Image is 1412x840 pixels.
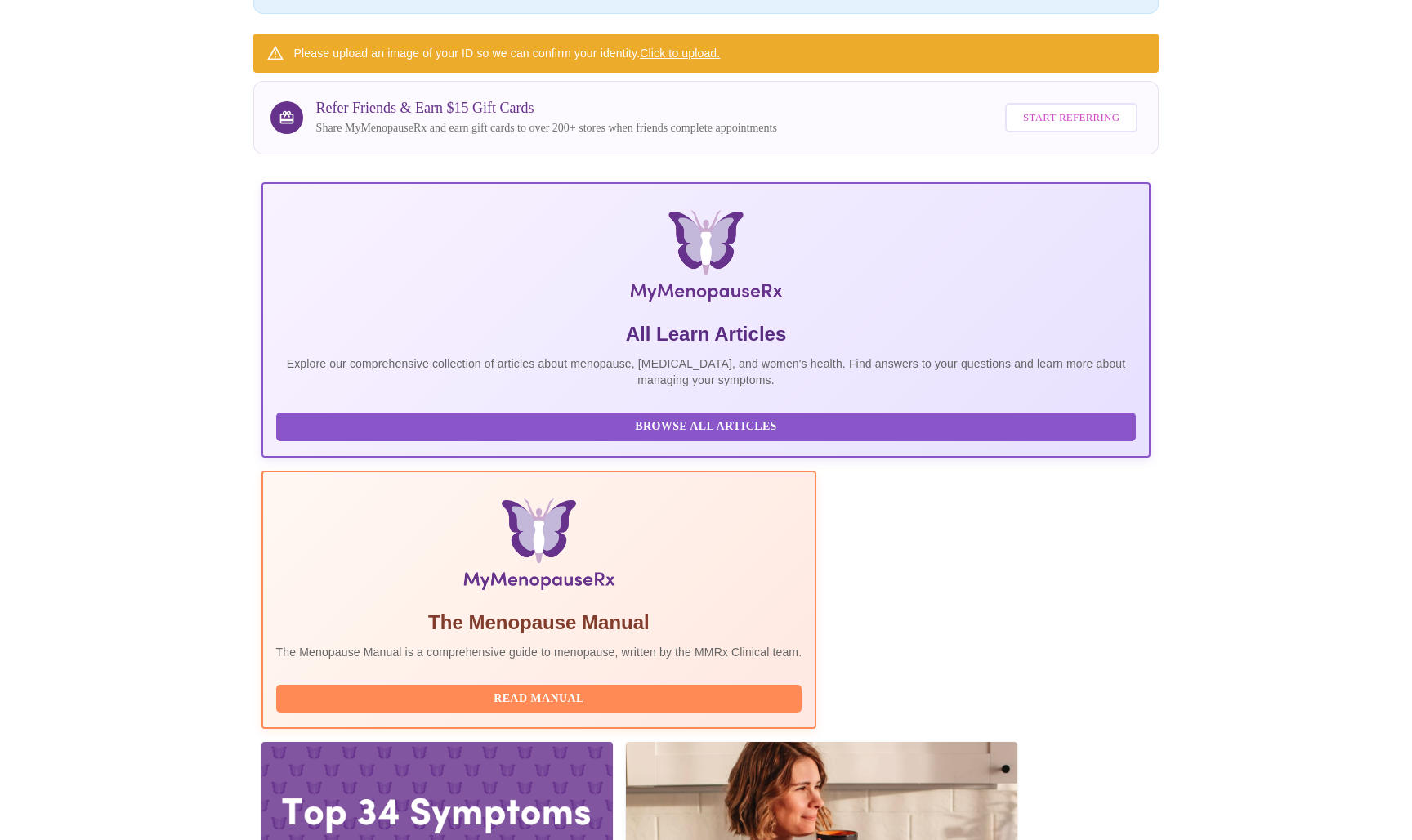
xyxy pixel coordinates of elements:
[276,413,1137,441] button: Browse All Articles
[360,498,718,596] img: Menopause Manual
[294,38,721,68] div: Please upload an image of your ID so we can confirm your identity.
[1005,103,1137,133] button: Start Referring
[276,685,802,713] button: Read Manual
[1001,95,1142,141] a: Start Referring
[276,690,807,704] a: Read Manual
[276,355,1137,388] p: Explore our comprehensive collection of articles about menopause, [MEDICAL_DATA], and women's hea...
[276,418,1141,432] a: Browse All Articles
[409,210,1003,308] img: MyMenopauseRx Logo
[316,100,777,117] h3: Refer Friends & Earn $15 Gift Cards
[293,689,786,709] span: Read Manual
[276,321,1137,347] h5: All Learn Articles
[293,417,1120,437] span: Browse All Articles
[276,610,802,636] h5: The Menopause Manual
[1023,109,1119,127] span: Start Referring
[640,47,720,60] a: Click to upload.
[276,644,802,660] p: The Menopause Manual is a comprehensive guide to menopause, written by the MMRx Clinical team.
[316,120,777,136] p: Share MyMenopauseRx and earn gift cards to over 200+ stores when friends complete appointments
